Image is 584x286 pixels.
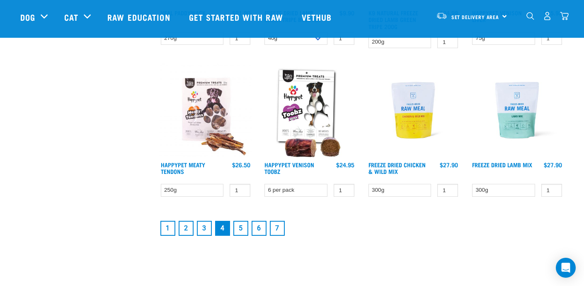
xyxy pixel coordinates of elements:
[336,161,354,168] div: $24.95
[437,184,458,197] input: 1
[368,163,426,173] a: Freeze Dried Chicken & Wild Mix
[215,221,230,236] a: Page 4
[159,63,253,157] img: Happy Pet Meaty Tendons New Package
[541,32,562,45] input: 1
[556,258,576,278] div: Open Intercom Messenger
[252,221,267,236] a: Goto page 6
[526,12,534,20] img: home-icon-1@2x.png
[541,184,562,197] input: 1
[334,32,354,45] input: 1
[233,221,248,236] a: Goto page 5
[440,161,458,168] div: $27.90
[451,15,499,18] span: Set Delivery Area
[437,36,458,49] input: 1
[230,32,250,45] input: 1
[334,184,354,197] input: 1
[293,0,342,34] a: Vethub
[181,0,293,34] a: Get started with Raw
[159,219,564,237] nav: pagination
[264,163,314,173] a: Happypet Venison Toobz
[366,63,460,157] img: RE Product Shoot 2023 Nov8678
[543,12,552,20] img: user.png
[262,63,356,157] img: Venison Toobz
[270,221,285,236] a: Goto page 7
[99,0,180,34] a: Raw Education
[544,161,562,168] div: $27.90
[161,163,205,173] a: Happypet Meaty Tendons
[436,12,447,20] img: van-moving.png
[160,221,175,236] a: Goto page 1
[232,161,250,168] div: $26.50
[197,221,212,236] a: Goto page 3
[20,11,35,23] a: Dog
[470,63,564,157] img: RE Product Shoot 2023 Nov8677
[64,11,78,23] a: Cat
[230,184,250,197] input: 1
[179,221,194,236] a: Goto page 2
[472,163,532,166] a: Freeze Dried Lamb Mix
[560,12,569,20] img: home-icon@2x.png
